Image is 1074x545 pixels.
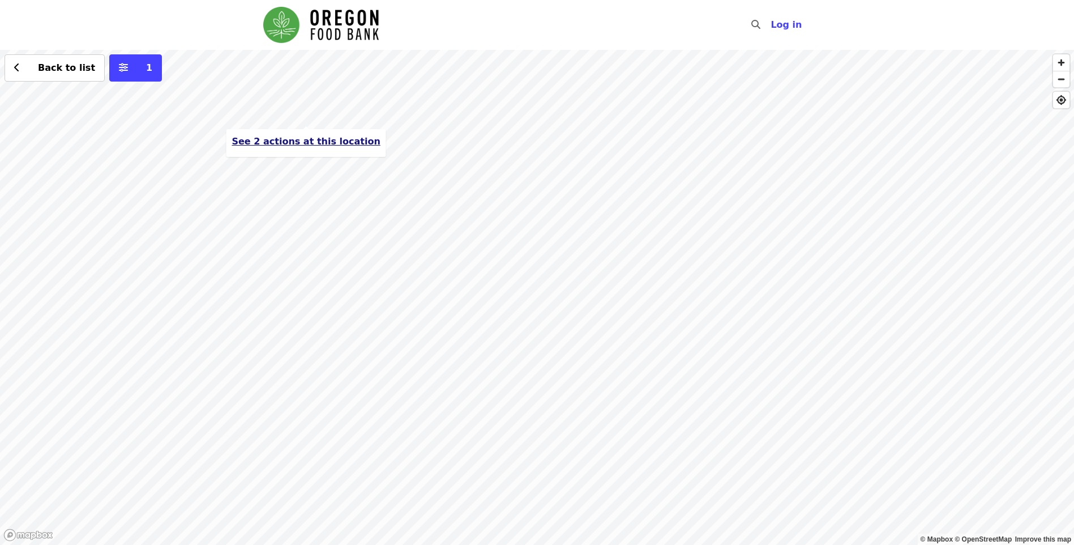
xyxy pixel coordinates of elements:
[761,14,811,36] button: Log in
[232,135,380,148] button: See 2 actions at this location
[263,7,379,43] img: Oregon Food Bank - Home
[146,62,152,73] span: 1
[955,535,1012,543] a: OpenStreetMap
[5,54,105,82] button: Back to list
[921,535,953,543] a: Mapbox
[109,54,162,82] button: More filters (1 selected)
[1053,54,1069,71] button: Zoom In
[767,11,776,39] input: Search
[14,62,20,73] i: chevron-left icon
[3,529,53,542] a: Mapbox logo
[1053,71,1069,87] button: Zoom Out
[1015,535,1071,543] a: Map feedback
[771,19,802,30] span: Log in
[119,62,128,73] i: sliders-h icon
[1053,92,1069,108] button: Find My Location
[751,19,760,30] i: search icon
[232,136,380,147] span: See 2 actions at this location
[38,62,95,73] span: Back to list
